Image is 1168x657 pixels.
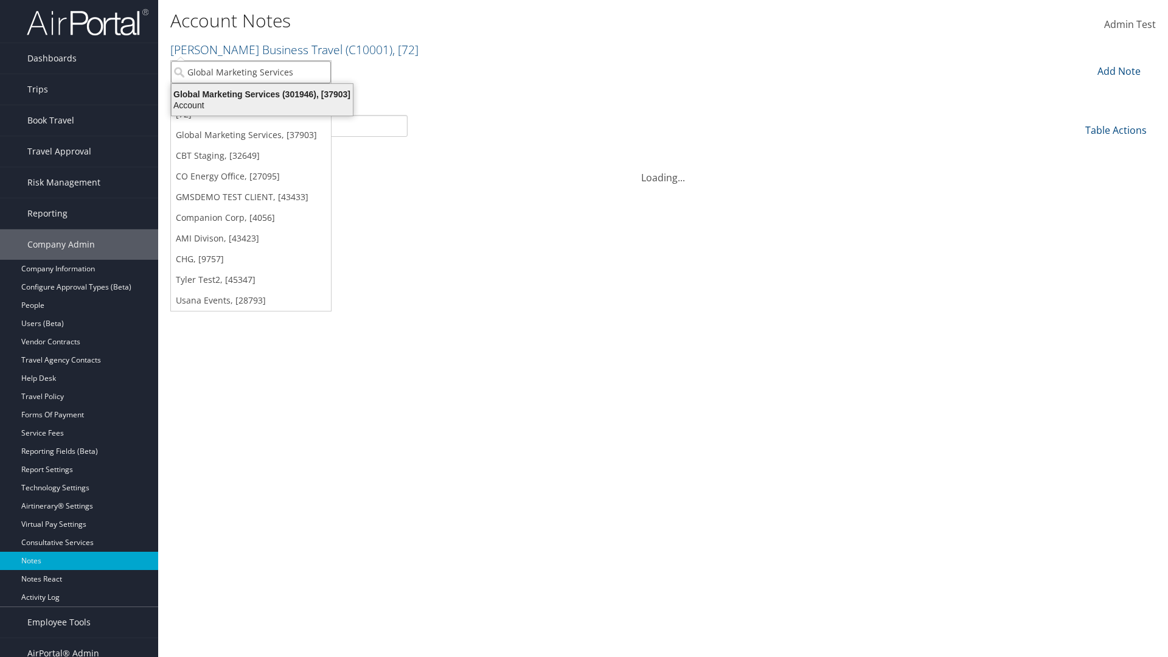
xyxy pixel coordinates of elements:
a: Companion Corp, [4056] [171,207,331,228]
a: GMSDEMO TEST CLIENT, [43433] [171,187,331,207]
span: Trips [27,74,48,105]
span: Admin Test [1104,18,1156,31]
a: CHG, [9757] [171,249,331,269]
span: Book Travel [27,105,74,136]
a: Table Actions [1085,123,1147,137]
div: Global Marketing Services (301946), [37903] [164,89,360,100]
h1: Account Notes [170,8,827,33]
div: Loading... [170,156,1156,185]
div: Add Note [1089,64,1147,78]
img: airportal-logo.png [27,8,148,36]
span: Dashboards [27,43,77,74]
span: ( C10001 ) [346,41,392,58]
span: Travel Approval [27,136,91,167]
input: Search Accounts [171,61,331,83]
a: CO Energy Office, [27095] [171,166,331,187]
div: Account [164,100,360,111]
span: Employee Tools [27,607,91,638]
a: AMI Divison, [43423] [171,228,331,249]
a: Usana Events, [28793] [171,290,331,311]
a: Global Marketing Services, [37903] [171,125,331,145]
a: [PERSON_NAME] Business Travel [170,41,419,58]
a: CBT Staging, [32649] [171,145,331,166]
span: Reporting [27,198,68,229]
span: Risk Management [27,167,100,198]
span: Company Admin [27,229,95,260]
a: Tyler Test2, [45347] [171,269,331,290]
span: , [ 72 ] [392,41,419,58]
a: Admin Test [1104,6,1156,44]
